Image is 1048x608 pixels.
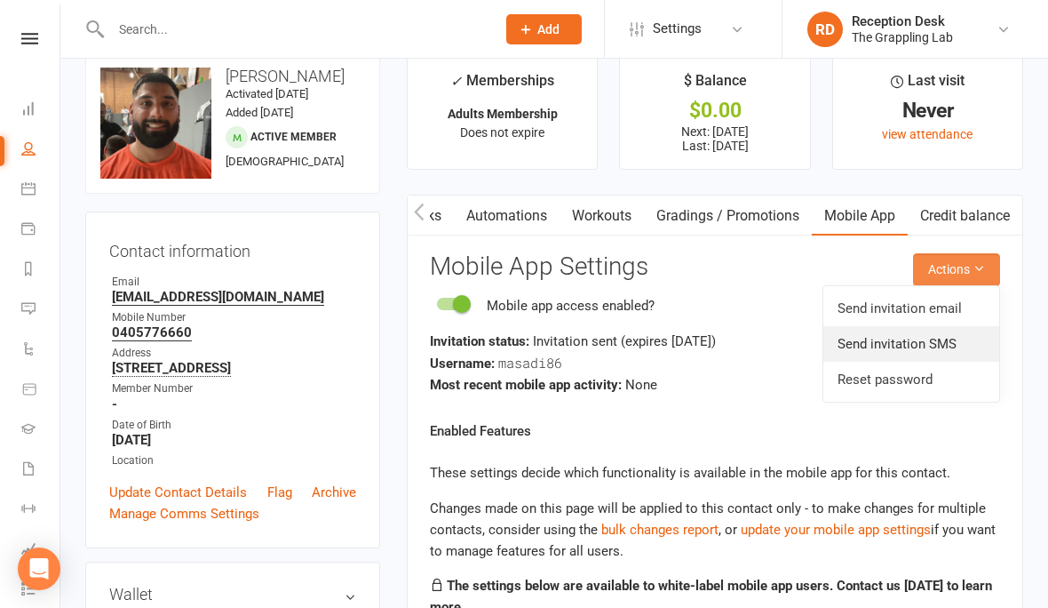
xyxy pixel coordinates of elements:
[312,482,356,503] a: Archive
[601,522,719,538] a: bulk changes report
[112,417,356,434] div: Date of Birth
[250,131,337,143] span: Active member
[450,73,462,90] i: ✓
[21,91,61,131] a: Dashboard
[21,171,61,211] a: Calendar
[601,522,741,538] span: , or
[537,22,560,36] span: Add
[21,531,61,571] a: Assessments
[560,196,644,236] a: Workouts
[644,196,812,236] a: Gradings / Promotions
[448,107,558,121] strong: Adults Membership
[653,9,702,49] span: Settings
[112,432,356,448] strong: [DATE]
[18,548,60,590] div: Open Intercom Messenger
[625,377,657,393] span: None
[812,196,908,236] a: Mobile App
[430,356,495,372] strong: Username:
[226,87,308,100] time: Activated [DATE]
[21,371,61,411] a: Product Sales
[430,462,1000,484] p: These settings decide which functionality is available in the mobile app for this contact.
[823,291,999,326] a: Send invitation email
[450,69,554,102] div: Memberships
[621,333,716,349] span: (expires [DATE] )
[430,420,531,442] label: Enabled Features
[913,253,1000,285] button: Actions
[852,13,953,29] div: Reception Desk
[109,236,356,260] h3: Contact information
[460,125,544,140] span: Does not expire
[21,211,61,251] a: Payments
[430,331,1000,352] div: Invitation sent
[741,522,931,538] a: update your mobile app settings
[109,503,259,524] a: Manage Comms Settings
[823,326,999,362] a: Send invitation SMS
[21,131,61,171] a: People
[267,482,292,503] a: Flag
[487,295,655,316] div: Mobile app access enabled?
[430,333,529,349] strong: Invitation status:
[684,69,747,101] div: $ Balance
[100,68,211,179] img: image1727082705.png
[430,377,622,393] strong: Most recent mobile app activity:
[454,196,560,236] a: Automations
[112,452,356,469] div: Location
[226,106,293,119] time: Added [DATE]
[891,69,965,101] div: Last visit
[112,380,356,397] div: Member Number
[100,68,365,85] h3: [PERSON_NAME]
[109,482,247,503] a: Update Contact Details
[807,12,843,47] div: RD
[849,101,1006,120] div: Never
[21,251,61,291] a: Reports
[106,17,483,42] input: Search...
[506,14,582,44] button: Add
[112,274,356,291] div: Email
[112,309,356,326] div: Mobile Number
[226,155,344,168] span: [DEMOGRAPHIC_DATA]
[112,345,356,362] div: Address
[636,101,793,120] div: $0.00
[112,396,356,412] strong: -
[908,196,1022,236] a: Credit balance
[636,124,793,153] p: Next: [DATE] Last: [DATE]
[430,253,1000,281] h3: Mobile App Settings
[430,498,1000,562] div: Changes made on this page will be applied to this contact only - to make changes for multiple con...
[852,29,953,45] div: The Grappling Lab
[109,586,356,604] h3: Wallet
[498,354,562,372] span: masadi86
[882,127,973,141] a: view attendance
[823,362,999,397] a: Reset password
